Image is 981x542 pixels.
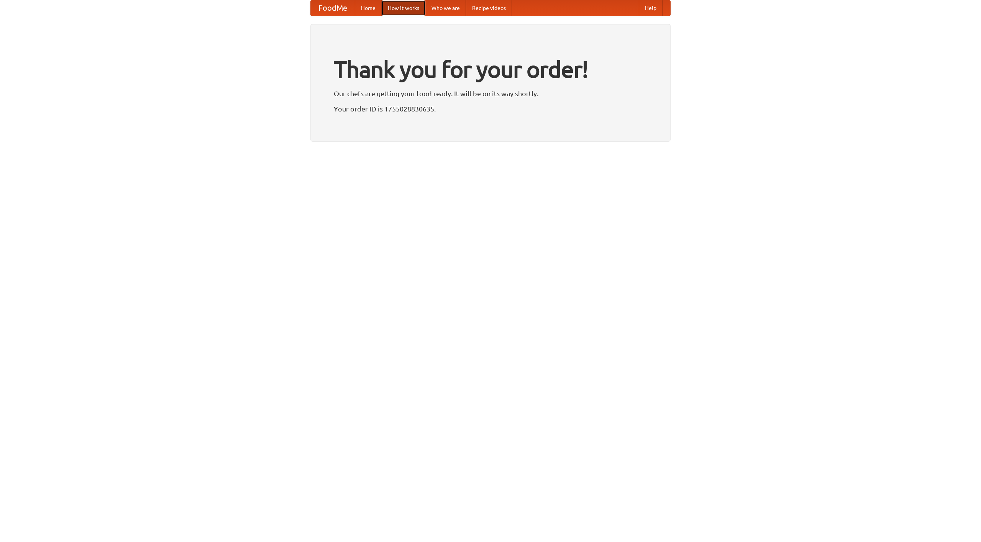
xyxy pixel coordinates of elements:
[334,51,647,88] h1: Thank you for your order!
[639,0,663,16] a: Help
[311,0,355,16] a: FoodMe
[355,0,382,16] a: Home
[425,0,466,16] a: Who we are
[334,88,647,99] p: Our chefs are getting your food ready. It will be on its way shortly.
[334,103,647,115] p: Your order ID is 1755028830635.
[466,0,512,16] a: Recipe videos
[382,0,425,16] a: How it works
